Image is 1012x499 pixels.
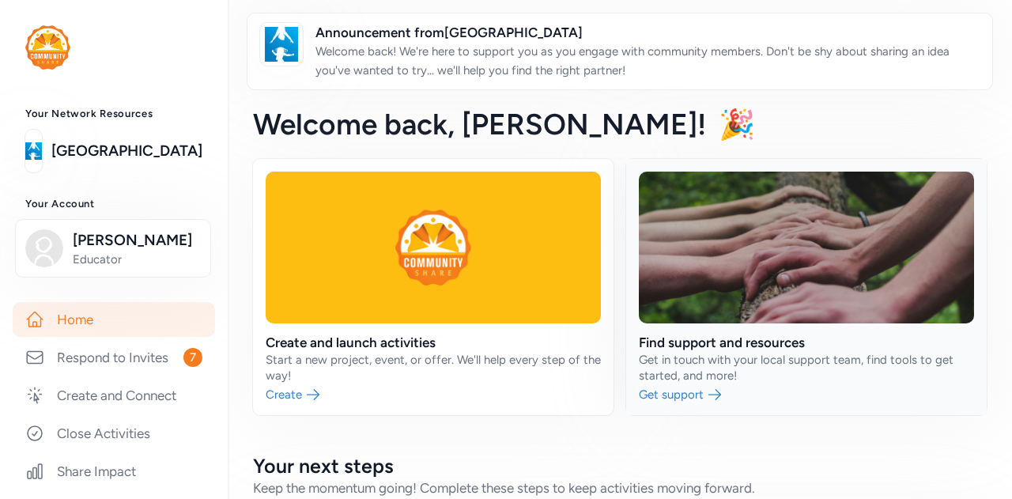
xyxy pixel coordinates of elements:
[719,107,755,142] span: 🎉
[13,378,215,413] a: Create and Connect
[315,42,980,80] p: Welcome back! We're here to support you as you engage with community members. Don't be shy about ...
[13,454,215,489] a: Share Impact
[25,134,42,168] img: logo
[315,23,980,42] span: Announcement from [GEOGRAPHIC_DATA]
[25,25,70,70] img: logo
[73,251,201,267] span: Educator
[253,453,987,478] h2: Your next steps
[13,416,215,451] a: Close Activities
[13,302,215,337] a: Home
[15,219,211,278] button: [PERSON_NAME]Educator
[51,140,202,162] a: [GEOGRAPHIC_DATA]
[73,229,201,251] span: [PERSON_NAME]
[253,107,706,142] span: Welcome back , [PERSON_NAME]!
[264,27,299,62] img: logo
[253,478,987,497] div: Keep the momentum going! Complete these steps to keep activities moving forward.
[183,348,202,367] span: 7
[25,198,202,210] h3: Your Account
[13,340,215,375] a: Respond to Invites7
[25,108,202,120] h3: Your Network Resources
